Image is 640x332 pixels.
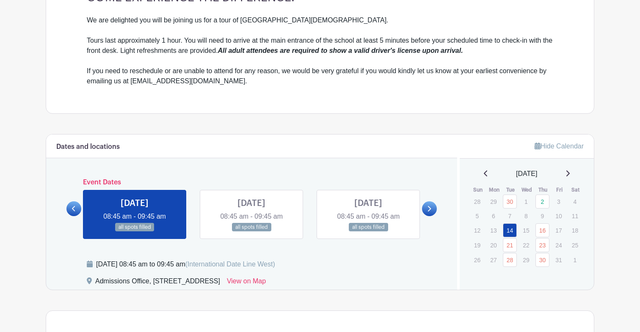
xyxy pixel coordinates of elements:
[96,259,275,269] div: [DATE] 08:45 am to 09:45 am
[470,209,484,222] p: 5
[516,169,537,179] span: [DATE]
[568,224,582,237] p: 18
[486,239,500,252] p: 20
[470,253,484,266] p: 26
[552,239,566,252] p: 24
[185,261,275,268] span: (International Date Line West)
[486,195,500,208] p: 29
[227,276,266,290] a: View on Map
[568,195,582,208] p: 4
[519,186,535,194] th: Wed
[503,253,517,267] a: 28
[552,209,566,222] p: 10
[486,253,500,266] p: 27
[503,238,517,252] a: 21
[535,238,549,252] a: 23
[552,224,566,237] p: 17
[535,186,552,194] th: Thu
[568,239,582,252] p: 25
[503,223,517,237] a: 14
[519,209,533,222] p: 8
[486,186,502,194] th: Mon
[551,186,568,194] th: Fri
[535,195,549,209] a: 2
[470,195,484,208] p: 28
[519,224,533,237] p: 15
[535,253,549,267] a: 30
[552,253,566,266] p: 31
[502,186,519,194] th: Tue
[95,276,220,290] div: Admissions Office, [STREET_ADDRESS]
[519,195,533,208] p: 1
[503,195,517,209] a: 30
[552,195,566,208] p: 3
[535,223,549,237] a: 16
[535,209,549,222] p: 9
[486,209,500,222] p: 6
[218,47,463,54] em: All adult attendees are required to show a valid driver's license upon arrival.
[519,253,533,266] p: 29
[519,239,533,252] p: 22
[470,239,484,252] p: 19
[568,209,582,222] p: 11
[470,224,484,237] p: 12
[470,186,486,194] th: Sun
[503,209,517,222] p: 7
[87,15,553,86] div: We are delighted you will be joining us for a tour of [GEOGRAPHIC_DATA][DEMOGRAPHIC_DATA]. Tours ...
[568,186,584,194] th: Sat
[81,178,422,187] h6: Event Dates
[568,253,582,266] p: 1
[486,224,500,237] p: 13
[56,143,120,151] h6: Dates and locations
[535,143,584,150] a: Hide Calendar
